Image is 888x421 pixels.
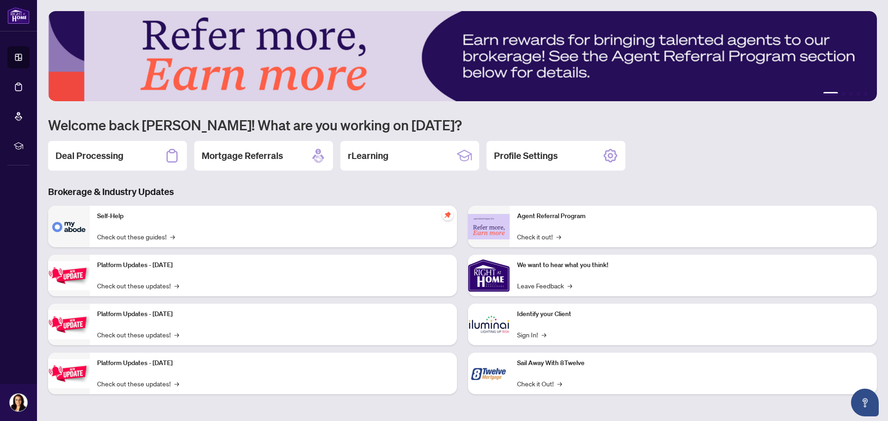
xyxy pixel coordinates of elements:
h2: Profile Settings [494,149,558,162]
img: Slide 0 [48,11,877,101]
p: Agent Referral Program [517,211,869,221]
img: Platform Updates - July 21, 2025 [48,261,90,290]
a: Check out these updates!→ [97,281,179,291]
a: Check out these guides!→ [97,232,175,242]
h2: Mortgage Referrals [202,149,283,162]
img: Profile Icon [10,394,27,411]
button: 1 [823,92,838,96]
img: logo [7,7,30,24]
p: Platform Updates - [DATE] [97,309,450,319]
span: → [174,281,179,291]
button: Open asap [851,389,879,416]
a: Check it Out!→ [517,378,562,389]
img: Platform Updates - July 8, 2025 [48,310,90,339]
span: → [174,378,179,389]
img: Platform Updates - June 23, 2025 [48,359,90,388]
p: Identify your Client [517,309,869,319]
p: Platform Updates - [DATE] [97,260,450,270]
img: Sail Away With 8Twelve [468,353,510,394]
span: → [567,281,572,291]
a: Sign In!→ [517,329,546,340]
img: We want to hear what you think! [468,255,510,296]
button: 2 [842,92,845,96]
p: Self-Help [97,211,450,221]
a: Check it out!→ [517,232,561,242]
h2: rLearning [348,149,388,162]
img: Agent Referral Program [468,214,510,239]
a: Check out these updates!→ [97,378,179,389]
button: 4 [857,92,860,96]
p: We want to hear what you think! [517,260,869,270]
h3: Brokerage & Industry Updates [48,185,877,198]
img: Self-Help [48,206,90,247]
span: pushpin [442,209,453,220]
h1: Welcome back [PERSON_NAME]! What are you working on [DATE]? [48,116,877,134]
button: 5 [864,92,868,96]
a: Leave Feedback→ [517,281,572,291]
img: Identify your Client [468,304,510,345]
span: → [556,232,561,242]
span: → [170,232,175,242]
button: 3 [849,92,853,96]
span: → [542,329,546,340]
h2: Deal Processing [55,149,123,162]
p: Platform Updates - [DATE] [97,358,450,368]
p: Sail Away With 8Twelve [517,358,869,368]
span: → [174,329,179,340]
a: Check out these updates!→ [97,329,179,340]
span: → [557,378,562,389]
